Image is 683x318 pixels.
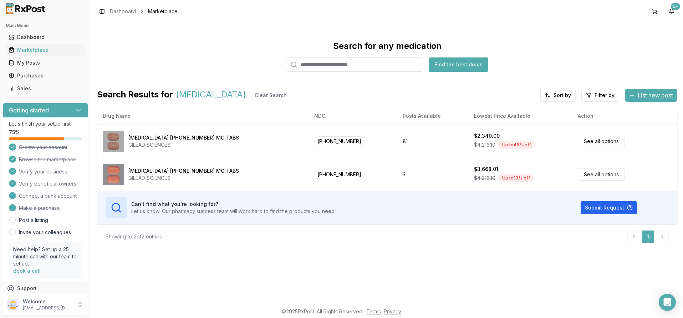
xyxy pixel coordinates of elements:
div: Dashboard [9,34,82,41]
span: Verify beneficial owners [19,180,76,187]
span: $4,216.10 [474,141,495,148]
div: [MEDICAL_DATA] [PHONE_NUMBER] MG TABS [128,134,239,141]
button: Submit Request [581,201,637,214]
span: [PHONE_NUMBER] [314,170,365,179]
a: Invite your colleagues [19,229,71,236]
div: Up to 13 % off [498,174,534,182]
nav: breadcrumb [110,8,178,15]
div: Marketplace [9,46,82,54]
span: [MEDICAL_DATA] [176,89,246,102]
td: 81 [397,125,468,158]
div: $2,340.00 [474,132,500,140]
button: Find the best deals [429,57,488,72]
a: My Posts [6,56,85,69]
button: Marketplace [3,44,88,56]
div: Up to 45 % off [498,141,535,149]
a: See all options [578,135,625,147]
div: Purchases [9,72,82,79]
a: Marketplace [6,44,85,56]
img: RxPost Logo [3,3,49,14]
div: GILEAD SCIENCES [128,141,239,148]
span: [PHONE_NUMBER] [314,136,365,146]
img: Biktarvy 50-200-25 MG TABS [103,131,124,152]
span: Make a purchase [19,205,60,212]
a: Purchases [6,69,85,82]
button: Clear Search [249,89,292,102]
img: User avatar [7,299,19,310]
button: Support [3,282,88,295]
p: Welcome [23,298,72,305]
a: Privacy [384,308,401,314]
span: List new post [638,91,673,100]
h3: Getting started [9,106,49,115]
button: My Posts [3,57,88,69]
div: Open Intercom Messenger [659,294,676,311]
div: Showing 1 to 2 of 2 entries [106,233,162,240]
div: $3,668.01 [474,166,498,173]
div: GILEAD SCIENCES [128,175,239,182]
span: Search Results for [97,89,173,102]
button: Dashboard [3,31,88,43]
span: Marketplace [148,8,178,15]
a: Post a listing [19,217,48,224]
span: 75 % [9,129,20,136]
th: Action [572,107,677,125]
button: Purchases [3,70,88,81]
div: My Posts [9,59,82,66]
span: $4,216.10 [474,175,495,182]
td: 3 [397,158,468,191]
p: Let us know! Our pharmacy success team will work hard to find the products you need. [131,208,336,215]
a: Sales [6,82,85,95]
h3: Can't find what you're looking for? [131,201,336,208]
a: See all options [578,168,625,181]
a: Terms [366,308,381,314]
a: Dashboard [6,31,85,44]
div: 9+ [671,3,680,10]
th: Drug Name [97,107,309,125]
button: Sort by [540,89,576,102]
a: Book a call [13,268,41,274]
th: NDC [309,107,397,125]
div: Sales [9,85,82,92]
div: Search for any medication [333,40,442,52]
img: Biktarvy 30-120-15 MG TABS [103,164,124,185]
th: Posts Available [397,107,468,125]
span: Browse the marketplace [19,156,76,163]
button: Sales [3,83,88,94]
span: Verify your business [19,168,67,175]
a: List new post [625,92,677,100]
a: 1 [642,230,654,243]
span: Connect a bank account [19,192,77,200]
span: Filter by [595,92,615,99]
span: Create your account [19,144,67,151]
button: 9+ [666,6,677,17]
button: Filter by [581,89,619,102]
p: Need help? Set up a 25 minute call with our team to set up. [13,246,78,267]
nav: pagination [627,230,669,243]
th: Lowest Price Available [468,107,572,125]
span: Sort by [554,92,571,99]
p: Let's finish your setup first! [9,120,82,127]
button: List new post [625,89,677,102]
h2: Main Menu [6,23,85,29]
p: [EMAIL_ADDRESS][DOMAIN_NAME] [23,305,72,311]
a: Dashboard [110,8,136,15]
div: [MEDICAL_DATA] [PHONE_NUMBER] MG TABS [128,167,239,175]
